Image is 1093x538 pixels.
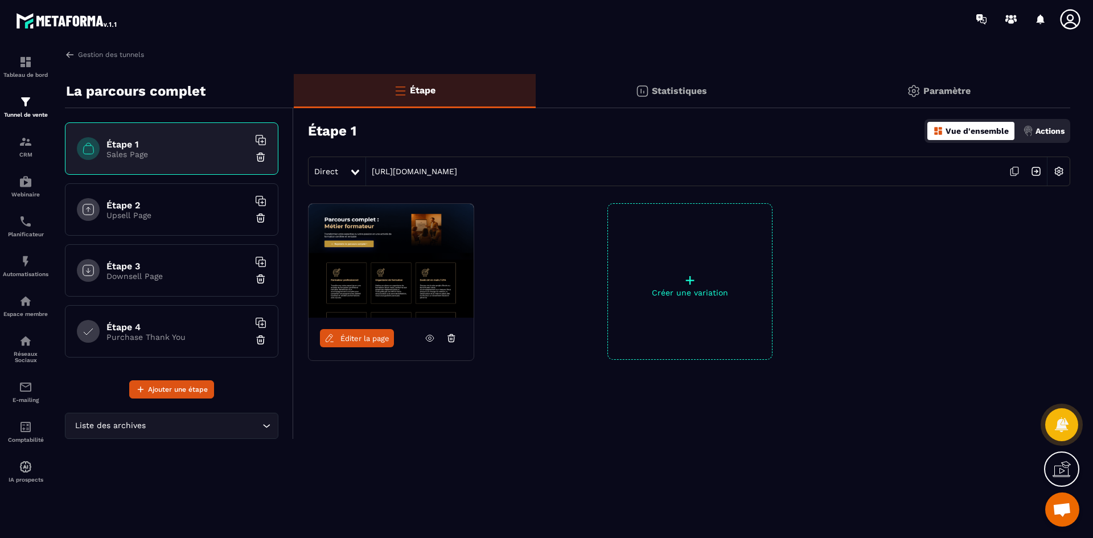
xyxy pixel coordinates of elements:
p: CRM [3,151,48,158]
p: Créer une variation [608,288,772,297]
img: scheduler [19,215,32,228]
h6: Étape 2 [106,200,249,211]
h3: Étape 1 [308,123,356,139]
img: automations [19,175,32,188]
p: Webinaire [3,191,48,198]
p: + [608,272,772,288]
img: accountant [19,420,32,434]
p: Actions [1036,126,1065,135]
p: La parcours complet [66,80,206,102]
a: social-networksocial-networkRéseaux Sociaux [3,326,48,372]
p: Comptabilité [3,437,48,443]
span: Éditer la page [340,334,389,343]
span: Liste des archives [72,420,148,432]
p: Tableau de bord [3,72,48,78]
a: schedulerschedulerPlanificateur [3,206,48,246]
a: automationsautomationsEspace membre [3,286,48,326]
a: formationformationTunnel de vente [3,87,48,126]
img: formation [19,135,32,149]
p: Planificateur [3,231,48,237]
a: formationformationCRM [3,126,48,166]
img: actions.d6e523a2.png [1023,126,1033,136]
p: Automatisations [3,271,48,277]
a: Ouvrir le chat [1045,492,1079,527]
a: Éditer la page [320,329,394,347]
a: Gestion des tunnels [65,50,144,60]
img: formation [19,55,32,69]
a: automationsautomationsWebinaire [3,166,48,206]
img: trash [255,273,266,285]
button: Ajouter une étape [129,380,214,399]
img: stats.20deebd0.svg [635,84,649,98]
p: Tunnel de vente [3,112,48,118]
img: automations [19,294,32,308]
span: Direct [314,167,338,176]
img: image [309,204,474,318]
p: Sales Page [106,150,249,159]
h6: Étape 1 [106,139,249,150]
img: trash [255,151,266,163]
img: email [19,380,32,394]
img: logo [16,10,118,31]
p: Réseaux Sociaux [3,351,48,363]
img: trash [255,212,266,224]
h6: Étape 4 [106,322,249,332]
img: trash [255,334,266,346]
a: accountantaccountantComptabilité [3,412,48,451]
img: dashboard-orange.40269519.svg [933,126,943,136]
input: Search for option [148,420,260,432]
p: Statistiques [652,85,707,96]
img: setting-w.858f3a88.svg [1048,161,1070,182]
p: Purchase Thank You [106,332,249,342]
p: IA prospects [3,477,48,483]
p: Étape [410,85,435,96]
p: Vue d'ensemble [946,126,1009,135]
h6: Étape 3 [106,261,249,272]
p: Paramètre [923,85,971,96]
a: [URL][DOMAIN_NAME] [366,167,457,176]
div: Search for option [65,413,278,439]
img: arrow [65,50,75,60]
a: automationsautomationsAutomatisations [3,246,48,286]
img: arrow-next.bcc2205e.svg [1025,161,1047,182]
img: automations [19,254,32,268]
p: Espace membre [3,311,48,317]
p: Downsell Page [106,272,249,281]
a: formationformationTableau de bord [3,47,48,87]
span: Ajouter une étape [148,384,208,395]
img: setting-gr.5f69749f.svg [907,84,921,98]
img: social-network [19,334,32,348]
img: automations [19,460,32,474]
img: formation [19,95,32,109]
p: E-mailing [3,397,48,403]
a: emailemailE-mailing [3,372,48,412]
img: bars-o.4a397970.svg [393,84,407,97]
p: Upsell Page [106,211,249,220]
